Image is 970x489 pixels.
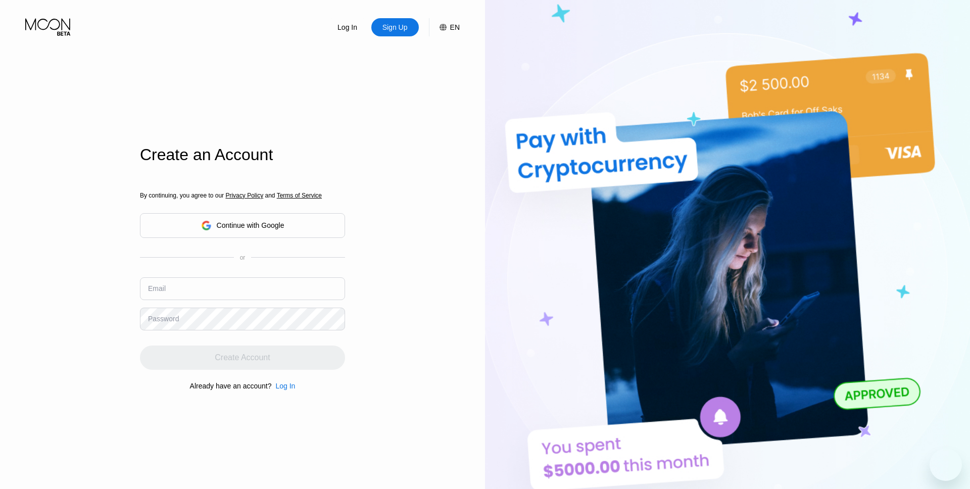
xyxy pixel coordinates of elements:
div: EN [429,18,460,36]
iframe: Button to launch messaging window [930,449,962,481]
div: Log In [324,18,371,36]
div: Create an Account [140,145,345,164]
div: Continue with Google [217,221,284,229]
div: Log In [336,22,358,32]
div: Continue with Google [140,213,345,238]
div: or [240,254,246,261]
span: Privacy Policy [225,192,263,199]
div: Log In [275,382,295,390]
div: Email [148,284,166,292]
div: Password [148,315,179,323]
span: and [263,192,277,199]
div: EN [450,23,460,31]
div: Log In [271,382,295,390]
div: Already have an account? [190,382,272,390]
div: Sign Up [371,18,419,36]
div: By continuing, you agree to our [140,192,345,199]
div: Sign Up [381,22,409,32]
span: Terms of Service [277,192,322,199]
